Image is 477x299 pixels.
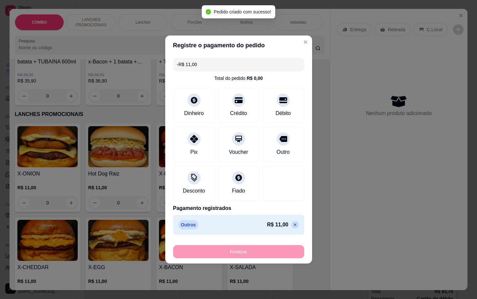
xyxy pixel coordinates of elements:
div: Desconto [183,187,205,195]
span: check-circle [206,9,211,14]
div: Fiado [232,187,245,195]
div: Outro [276,148,289,156]
p: Pagamento registrados [173,204,304,212]
p: R$ 11,00 [267,221,288,229]
input: Ex.: hambúrguer de cordeiro [177,58,300,71]
p: Outros [178,220,199,229]
div: Total do pedido [214,75,263,81]
button: Close [300,37,311,47]
div: Crédito [230,109,247,117]
div: R$ 0,00 [247,75,263,81]
div: Dinheiro [184,109,204,117]
header: Registre o pagamento do pedido [165,35,312,55]
div: Débito [275,109,290,117]
div: Voucher [229,148,248,156]
span: Pedido criado com sucesso! [214,9,271,14]
div: Pix [190,148,197,156]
